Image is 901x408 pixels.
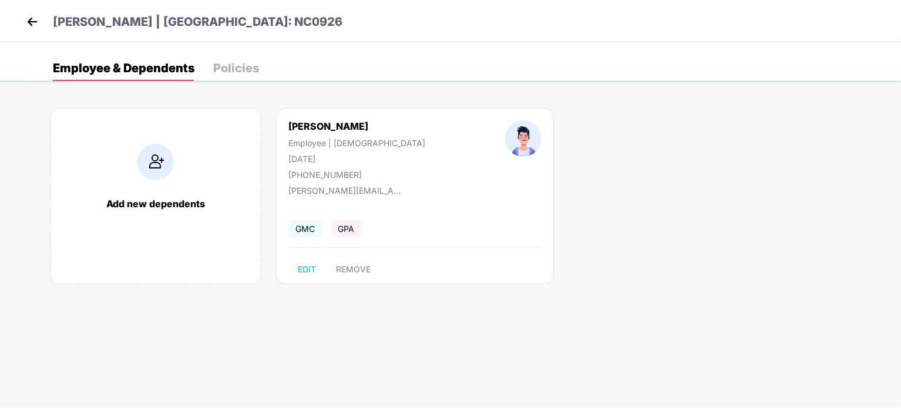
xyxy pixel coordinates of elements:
p: [PERSON_NAME] | [GEOGRAPHIC_DATA]: NC0926 [53,13,342,31]
button: REMOVE [327,260,380,279]
div: [DATE] [288,154,425,164]
span: EDIT [298,265,316,274]
div: [PHONE_NUMBER] [288,170,425,180]
img: back [23,13,41,31]
div: Employee & Dependents [53,62,194,74]
button: EDIT [288,260,325,279]
div: Add new dependents [63,198,248,210]
div: [PERSON_NAME][EMAIL_ADDRESS][DOMAIN_NAME] [288,186,406,195]
img: addIcon [137,144,174,180]
div: [PERSON_NAME] [288,120,425,132]
span: GPA [331,220,361,237]
div: Policies [213,62,259,74]
div: Employee | [DEMOGRAPHIC_DATA] [288,138,425,148]
span: REMOVE [336,265,371,274]
span: GMC [288,220,322,237]
img: profileImage [505,120,542,157]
